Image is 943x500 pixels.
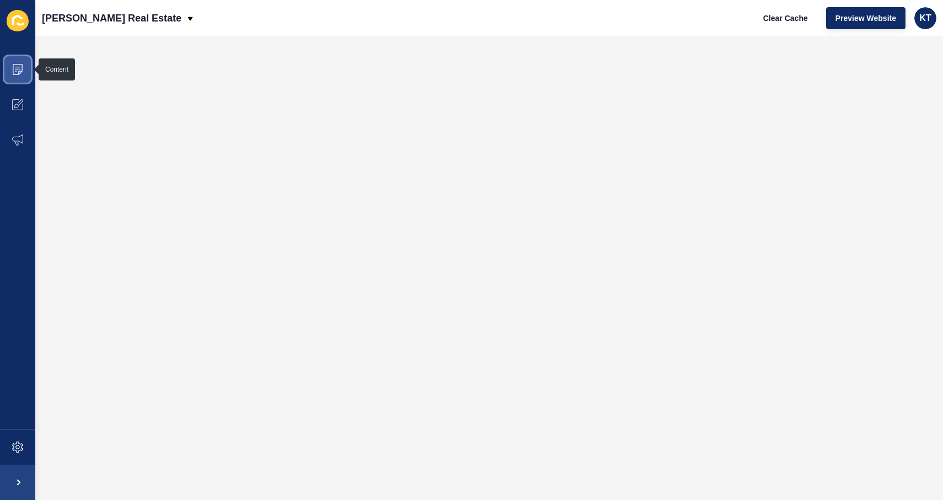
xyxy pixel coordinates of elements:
[42,4,181,32] p: [PERSON_NAME] Real Estate
[754,7,817,29] button: Clear Cache
[826,7,906,29] button: Preview Website
[919,13,931,24] span: KT
[835,13,896,24] span: Preview Website
[45,65,68,74] div: Content
[763,13,808,24] span: Clear Cache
